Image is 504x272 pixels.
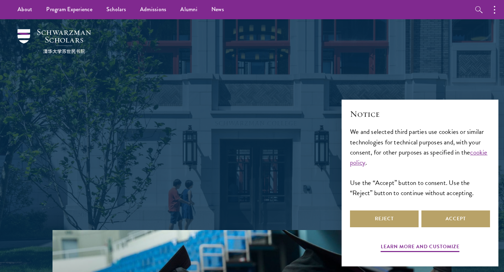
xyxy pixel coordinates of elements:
h2: Notice [350,108,490,120]
img: Schwarzman Scholars [17,29,91,53]
button: Accept [421,210,490,227]
button: Reject [350,210,419,227]
a: cookie policy [350,147,488,167]
div: We and selected third parties use cookies or similar technologies for technical purposes and, wit... [350,127,490,198]
button: Learn more and customize [381,242,460,253]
